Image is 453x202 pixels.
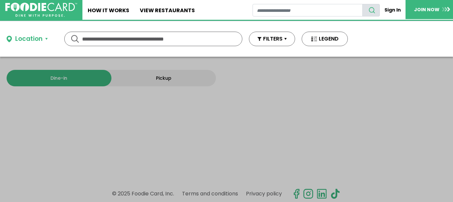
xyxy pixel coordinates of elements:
img: FoodieCard; Eat, Drink, Save, Donate [5,3,77,17]
div: Location [15,34,43,44]
a: Sign In [380,4,406,16]
button: search [362,4,380,16]
input: restaurant search [253,4,363,16]
button: LEGEND [302,32,348,46]
button: FILTERS [249,32,295,46]
button: Location [7,34,48,44]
